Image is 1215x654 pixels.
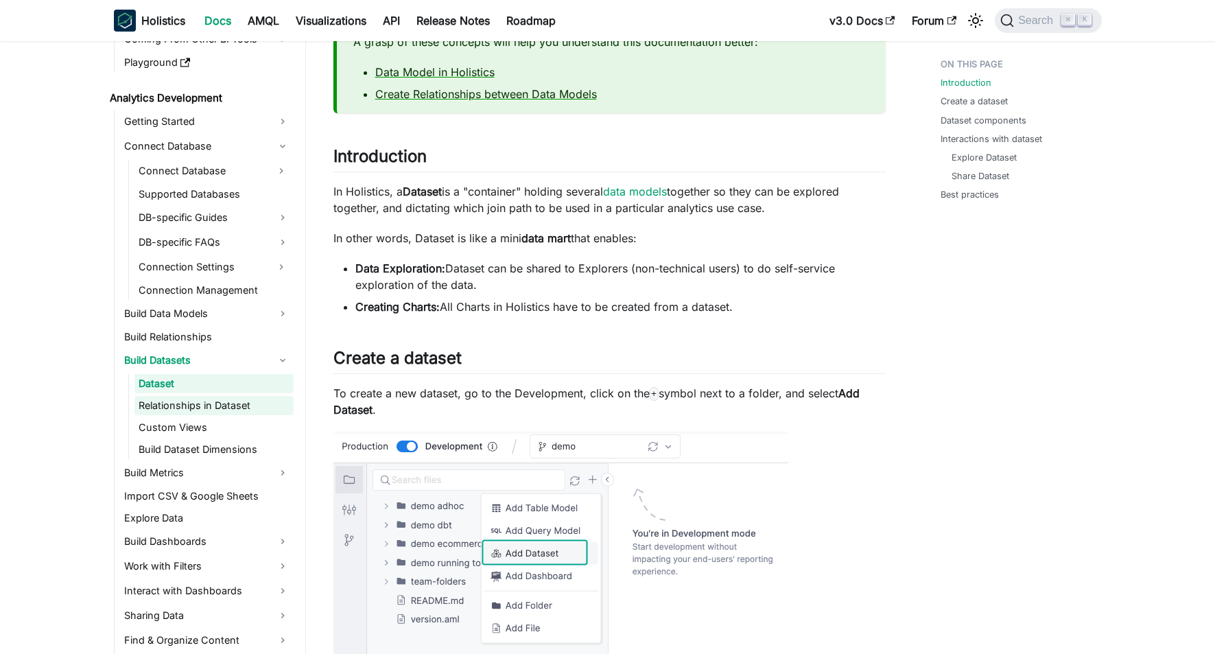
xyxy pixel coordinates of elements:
[134,256,269,278] a: Connection Settings
[120,110,294,132] a: Getting Started
[134,207,294,229] a: DB-specific Guides
[521,231,571,245] strong: data mart
[287,10,375,32] a: Visualizations
[134,418,294,437] a: Custom Views
[375,65,495,79] a: Data Model in Holistics
[134,185,294,204] a: Supported Databases
[355,260,886,293] li: Dataset can be shared to Explorers (non-technical users) to do self-service exploration of the data.
[375,10,408,32] a: API
[333,146,886,172] h2: Introduction
[120,135,294,157] a: Connect Database
[120,303,294,325] a: Build Data Models
[120,53,294,72] a: Playground
[355,300,440,314] strong: Creating Charts:
[239,10,287,32] a: AMQL
[196,10,239,32] a: Docs
[650,387,659,401] code: +
[134,440,294,459] a: Build Dataset Dimensions
[269,160,294,182] button: Expand sidebar category 'Connect Database'
[375,87,597,101] a: Create Relationships between Data Models
[120,327,294,347] a: Build Relationships
[355,261,445,275] strong: Data Exploration:
[941,95,1008,108] a: Create a dataset
[821,10,904,32] a: v3.0 Docs
[134,231,294,253] a: DB-specific FAQs
[134,160,269,182] a: Connect Database
[1061,14,1075,26] kbd: ⌘
[333,183,886,216] p: In Holistics, a is a "container" holding several together so they can be explored together, and d...
[114,10,185,32] a: HolisticsHolistics
[995,8,1101,33] button: Search (Command+K)
[269,256,294,278] button: Expand sidebar category 'Connection Settings'
[120,487,294,506] a: Import CSV & Google Sheets
[100,41,306,654] nav: Docs sidebar
[120,509,294,528] a: Explore Data
[353,34,869,50] p: A grasp of these concepts will help you understand this documentation better:
[333,385,886,418] p: To create a new dataset, go to the Development, click on the symbol next to a folder, and select .
[120,530,294,552] a: Build Dashboards
[941,188,999,201] a: Best practices
[141,12,185,29] b: Holistics
[134,374,294,393] a: Dataset
[333,230,886,246] p: In other words, Dataset is like a mini that enables:
[1014,14,1061,27] span: Search
[603,185,667,198] a: data models
[134,396,294,415] a: Relationships in Dataset
[952,151,1017,164] a: Explore Dataset
[120,629,294,651] a: Find & Organize Content
[408,10,498,32] a: Release Notes
[355,299,886,315] li: All Charts in Holistics have to be created from a dataset.
[941,114,1026,127] a: Dataset components
[106,89,294,108] a: Analytics Development
[941,132,1042,145] a: Interactions with dataset
[120,349,294,371] a: Build Datasets
[120,605,294,627] a: Sharing Data
[134,281,294,300] a: Connection Management
[120,580,294,602] a: Interact with Dashboards
[904,10,965,32] a: Forum
[114,10,136,32] img: Holistics
[1078,14,1092,26] kbd: K
[952,170,1009,183] a: Share Dataset
[965,10,987,32] button: Switch between dark and light mode (currently light mode)
[120,555,294,577] a: Work with Filters
[498,10,564,32] a: Roadmap
[941,76,991,89] a: Introduction
[120,462,294,484] a: Build Metrics
[403,185,442,198] strong: Dataset
[333,348,886,374] h2: Create a dataset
